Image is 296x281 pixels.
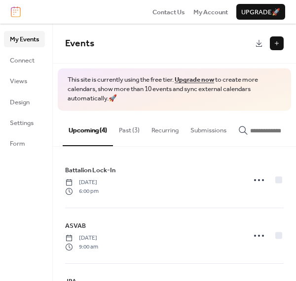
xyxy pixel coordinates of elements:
[65,234,98,243] span: [DATE]
[65,243,98,251] span: 9:00 am
[4,73,45,89] a: Views
[4,115,45,130] a: Settings
[4,52,45,68] a: Connect
[11,6,21,17] img: logo
[65,178,99,187] span: [DATE]
[65,165,115,175] span: Battalion Lock-In
[146,111,185,145] button: Recurring
[4,135,45,151] a: Form
[10,76,27,86] span: Views
[10,118,34,128] span: Settings
[10,56,35,65] span: Connect
[185,111,232,145] button: Submissions
[65,220,86,231] a: ASVAB
[10,34,39,44] span: My Events
[175,73,214,86] a: Upgrade now
[65,187,99,196] span: 6:00 pm
[193,7,228,17] a: My Account
[68,75,281,103] span: This site is currently using the free tier. to create more calendars, show more than 10 events an...
[236,4,285,20] button: Upgrade🚀
[65,34,94,53] span: Events
[10,97,30,107] span: Design
[65,221,86,231] span: ASVAB
[63,111,113,146] button: Upcoming (4)
[152,7,185,17] a: Contact Us
[65,165,115,176] a: Battalion Lock-In
[4,94,45,110] a: Design
[10,139,25,149] span: Form
[4,31,45,47] a: My Events
[241,7,280,17] span: Upgrade 🚀
[113,111,146,145] button: Past (3)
